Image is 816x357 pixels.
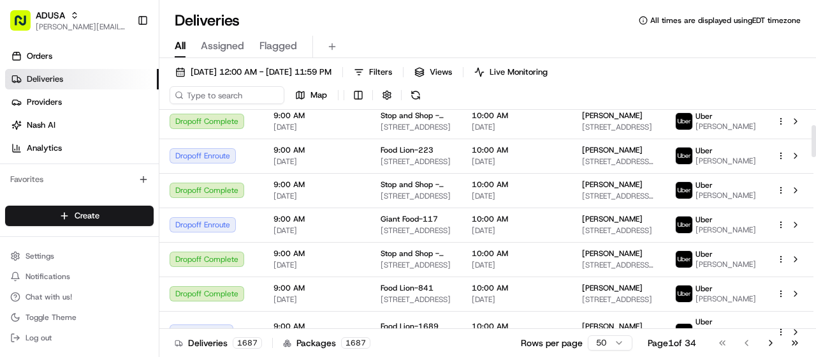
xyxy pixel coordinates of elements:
[490,66,548,78] span: Live Monitoring
[696,156,756,166] span: [PERSON_NAME]
[409,63,458,81] button: Views
[381,283,433,293] span: Food Lion-841
[676,216,692,233] img: profile_uber_ahold_partner.png
[108,186,118,196] div: 💻
[369,66,392,78] span: Filters
[25,185,98,197] span: Knowledge Base
[25,251,54,261] span: Settings
[175,10,240,31] h1: Deliveries
[13,12,38,38] img: Nash
[175,38,186,54] span: All
[27,96,62,108] span: Providers
[696,180,713,190] span: Uber
[5,329,154,347] button: Log out
[472,225,562,236] span: [DATE]
[472,248,562,259] span: 10:00 AM
[650,15,801,26] span: All times are displayed using EDT timezone
[43,121,209,134] div: Start new chat
[283,337,370,349] div: Packages
[696,249,713,259] span: Uber
[582,145,643,155] span: [PERSON_NAME]
[8,179,103,202] a: 📗Knowledge Base
[381,225,451,236] span: [STREET_ADDRESS]
[27,119,55,131] span: Nash AI
[341,337,370,349] div: 1687
[472,191,562,201] span: [DATE]
[25,312,76,323] span: Toggle Theme
[310,89,327,101] span: Map
[5,206,154,226] button: Create
[25,271,70,282] span: Notifications
[381,156,451,167] span: [STREET_ADDRESS]
[582,110,643,121] span: [PERSON_NAME]
[696,284,713,294] span: Uber
[13,121,36,144] img: 1736555255976-a54dd68f-1ca7-489b-9aae-adbdc363a1c4
[36,9,65,22] button: ADUSA
[381,260,451,270] span: [STREET_ADDRESS]
[13,186,23,196] div: 📗
[273,191,360,201] span: [DATE]
[582,191,655,201] span: [STREET_ADDRESS][PERSON_NAME]
[696,225,756,235] span: [PERSON_NAME]
[381,214,438,224] span: Giant Food-117
[472,321,562,331] span: 10:00 AM
[5,288,154,306] button: Chat with us!
[582,225,655,236] span: [STREET_ADDRESS]
[217,125,232,141] button: Start new chat
[273,110,360,121] span: 9:00 AM
[696,121,756,132] span: [PERSON_NAME]
[289,86,333,104] button: Map
[273,248,360,259] span: 9:00 AM
[676,251,692,268] img: profile_uber_ahold_partner.png
[676,285,692,302] img: profile_uber_ahold_partner.png
[472,145,562,155] span: 10:00 AM
[273,214,360,224] span: 9:00 AM
[381,122,451,132] span: [STREET_ADDRESS]
[582,294,655,305] span: [STREET_ADDRESS]
[175,337,262,349] div: Deliveries
[5,5,132,36] button: ADUSA[PERSON_NAME][EMAIL_ADDRESS][PERSON_NAME][DOMAIN_NAME]
[676,148,692,164] img: profile_uber_ahold_partner.png
[676,113,692,130] img: profile_uber_ahold_partner.png
[127,216,154,225] span: Pylon
[472,156,562,167] span: [DATE]
[696,294,756,304] span: [PERSON_NAME]
[191,66,331,78] span: [DATE] 12:00 AM - [DATE] 11:59 PM
[273,321,360,331] span: 9:00 AM
[696,190,756,201] span: [PERSON_NAME]
[273,145,360,155] span: 9:00 AM
[696,317,713,327] span: Uber
[472,122,562,132] span: [DATE]
[170,63,337,81] button: [DATE] 12:00 AM - [DATE] 11:59 PM
[381,110,451,121] span: Stop and Shop - 2512
[381,191,451,201] span: [STREET_ADDRESS]
[5,169,154,190] div: Favorites
[348,63,398,81] button: Filters
[33,82,210,95] input: Clear
[5,69,159,89] a: Deliveries
[676,324,692,340] img: profile_uber_ahold_partner.png
[381,248,451,259] span: Stop and Shop - 2512
[521,337,583,349] p: Rows per page
[381,294,451,305] span: [STREET_ADDRESS]
[25,292,72,302] span: Chat with us!
[36,22,127,32] button: [PERSON_NAME][EMAIL_ADDRESS][PERSON_NAME][DOMAIN_NAME]
[472,294,562,305] span: [DATE]
[75,210,99,222] span: Create
[90,215,154,225] a: Powered byPylon
[259,38,297,54] span: Flagged
[273,294,360,305] span: [DATE]
[472,214,562,224] span: 10:00 AM
[472,283,562,293] span: 10:00 AM
[696,215,713,225] span: Uber
[582,122,655,132] span: [STREET_ADDRESS]
[27,50,52,62] span: Orders
[407,86,425,104] button: Refresh
[273,283,360,293] span: 9:00 AM
[43,134,161,144] div: We're available if you need us!
[273,260,360,270] span: [DATE]
[582,321,643,331] span: [PERSON_NAME]
[5,247,154,265] button: Settings
[27,142,62,154] span: Analytics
